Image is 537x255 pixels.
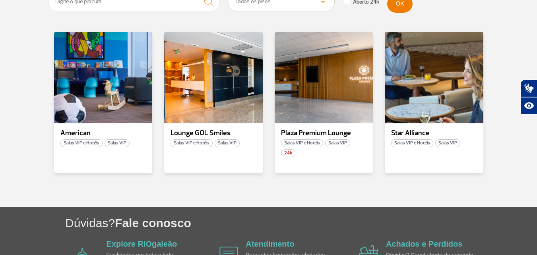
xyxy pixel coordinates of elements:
span: Salas VIP e Hotéis [60,139,103,147]
span: Salas VIP [325,139,350,147]
span: Salas VIP [105,139,130,147]
a: Explore RIOgaleão [107,239,177,248]
h1: Dúvidas? [65,215,537,231]
p: Plaza Premium Lounge [281,129,367,137]
button: Abrir recursos assistivos. [520,97,537,115]
p: American [60,129,146,137]
p: Lounge GOL Smiles [171,129,256,137]
div: Plugin de acessibilidade da Hand Talk. [520,80,537,115]
a: Achados e Perdidos [386,239,462,248]
span: Salas VIP e Hotéis [281,139,323,147]
span: 24h [281,149,295,157]
span: Salas VIP e Hotéis [171,139,213,147]
span: Salas VIP [215,139,240,147]
span: Salas VIP e Hotéis [391,139,433,147]
span: Fale conosco [115,216,191,230]
a: Atendimento [246,239,294,248]
button: Abrir tradutor de língua de sinais. [520,80,537,97]
span: Salas VIP [435,139,460,147]
p: Star Alliance [391,129,477,137]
